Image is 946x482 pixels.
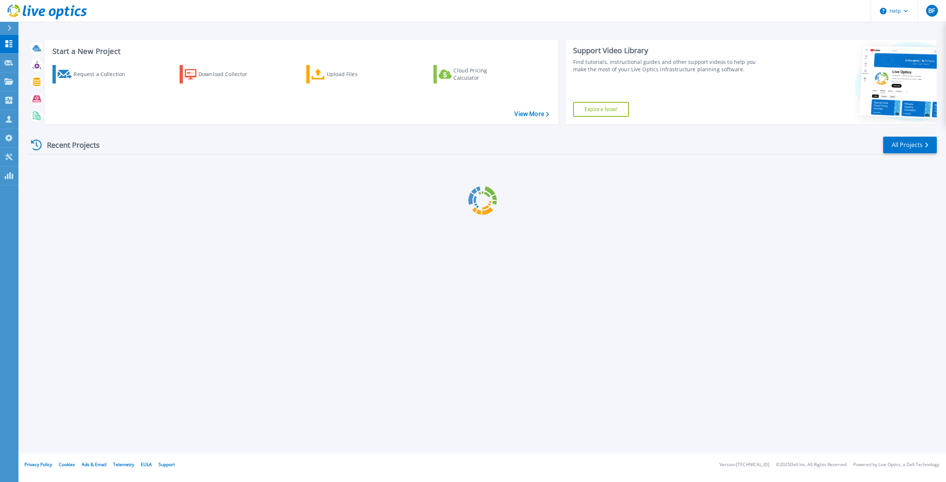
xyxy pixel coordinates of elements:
a: Upload Files [306,65,389,83]
span: BF [928,8,935,14]
a: Telemetry [113,461,134,468]
div: Recent Projects [28,136,110,154]
a: Ads & Email [82,461,106,468]
div: Upload Files [327,67,386,82]
div: Support Video Library [573,46,765,55]
a: Support [159,461,175,468]
a: EULA [141,461,152,468]
li: Powered by Live Optics, a Dell Technology [853,462,939,467]
li: Version: [TECHNICAL_ID] [719,462,769,467]
a: All Projects [883,137,937,153]
a: Download Collector [180,65,262,83]
a: Cookies [59,461,75,468]
a: Request a Collection [52,65,135,83]
a: Explore Now! [573,102,629,117]
h3: Start a New Project [52,47,549,55]
a: Privacy Policy [24,461,52,468]
li: © 2025 Dell Inc. All Rights Reserved [776,462,847,467]
div: Request a Collection [74,67,133,82]
div: Download Collector [198,67,258,82]
div: Find tutorials, instructional guides and other support videos to help you make the most of your L... [573,58,765,73]
div: Cloud Pricing Calculator [453,67,513,82]
a: View More [514,110,549,117]
a: Cloud Pricing Calculator [433,65,516,83]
